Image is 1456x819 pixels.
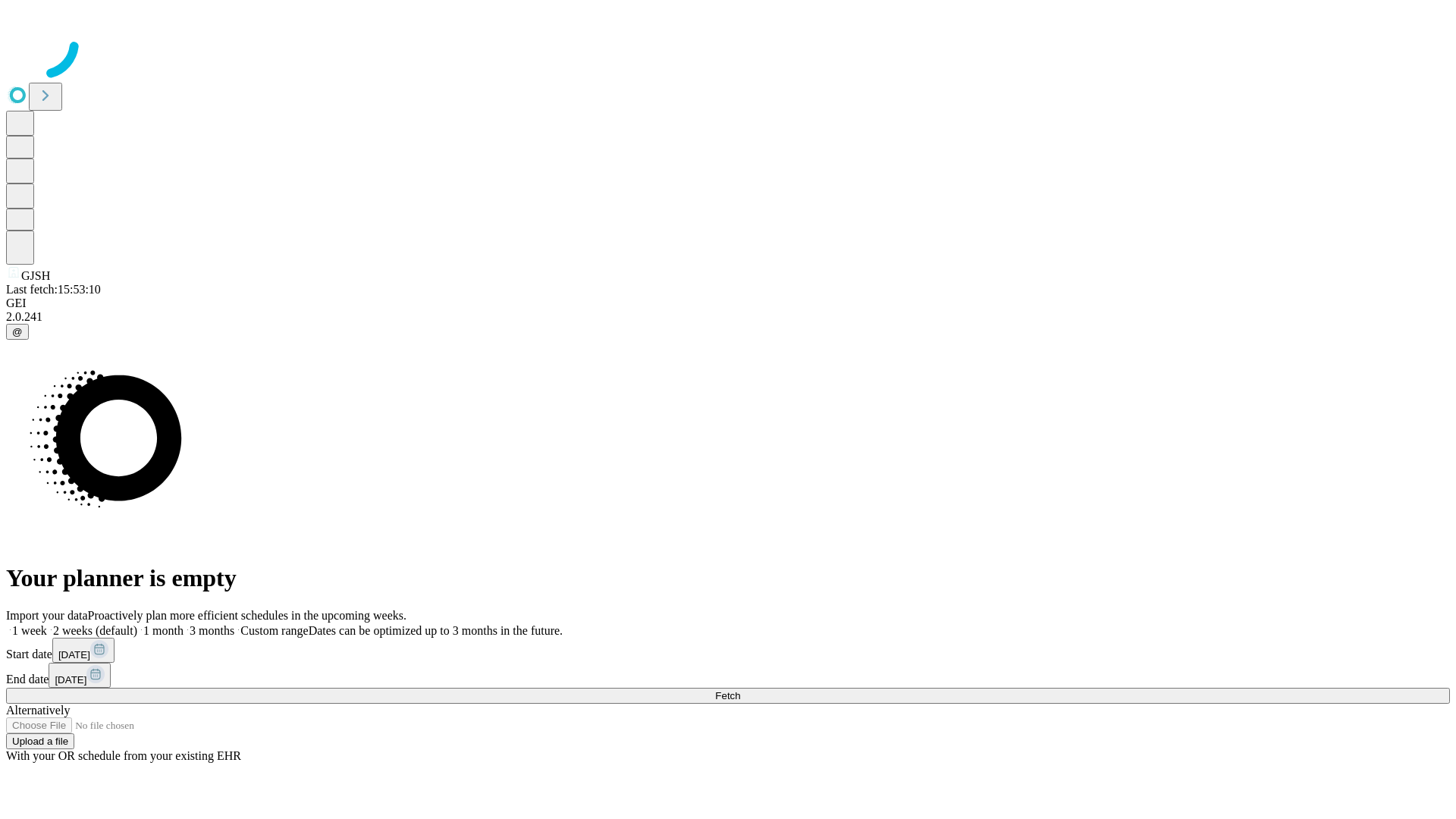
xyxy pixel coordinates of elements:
[6,324,29,340] button: @
[88,609,406,622] span: Proactively plan more efficient schedules in the upcoming weeks.
[12,624,47,637] span: 1 week
[190,624,234,637] span: 3 months
[6,704,70,717] span: Alternatively
[58,649,90,661] span: [DATE]
[6,310,1450,324] div: 2.0.241
[6,609,88,622] span: Import your data
[143,624,184,637] span: 1 month
[6,733,74,749] button: Upload a file
[12,326,23,337] span: @
[6,283,101,296] span: Last fetch: 15:53:10
[49,663,111,688] button: [DATE]
[55,674,86,686] span: [DATE]
[240,624,308,637] span: Custom range
[715,690,740,701] span: Fetch
[6,663,1450,688] div: End date
[52,638,115,663] button: [DATE]
[309,624,563,637] span: Dates can be optimized up to 3 months in the future.
[6,749,241,762] span: With your OR schedule from your existing EHR
[21,269,50,282] span: GJSH
[6,638,1450,663] div: Start date
[6,688,1450,704] button: Fetch
[6,564,1450,592] h1: Your planner is empty
[53,624,137,637] span: 2 weeks (default)
[6,297,1450,310] div: GEI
